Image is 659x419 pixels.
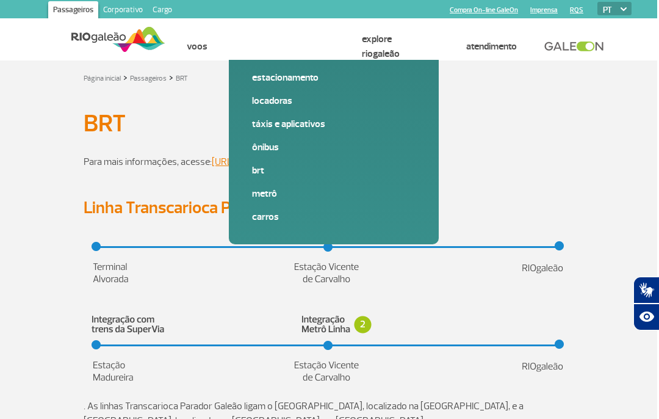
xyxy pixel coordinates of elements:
button: Abrir tradutor de língua de sinais. [633,277,659,304]
a: Locadoras [252,94,416,107]
h1: BRT [84,113,572,134]
a: Imprensa [530,6,558,14]
a: > [169,70,173,84]
button: Abrir recursos assistivos. [633,304,659,330]
p: Para mais informações, acesse: [84,140,572,169]
a: [URL][DOMAIN_NAME] [212,156,307,168]
a: Corporativo [98,1,148,21]
a: > [123,70,128,84]
a: BRT [176,74,188,83]
a: Voos [187,40,207,53]
a: Página inicial [84,74,121,83]
a: Metrô [252,187,416,200]
a: RQS [570,6,583,14]
h3: Linha Transcarioca Parador [84,199,572,217]
a: Como chegar e sair [250,33,311,60]
a: Explore RIOgaleão [362,33,400,60]
a: Ônibus [252,140,416,154]
a: Estacionamento [252,71,416,84]
a: Passageiros [130,74,167,83]
a: Atendimento [466,40,517,53]
a: Passageiros [48,1,98,21]
a: Carros [252,210,416,224]
a: BRT [252,164,416,177]
a: Compra On-line GaleOn [450,6,518,14]
a: Cargo [148,1,177,21]
a: Táxis e aplicativos [252,117,416,131]
div: Plugin de acessibilidade da Hand Talk. [633,277,659,330]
